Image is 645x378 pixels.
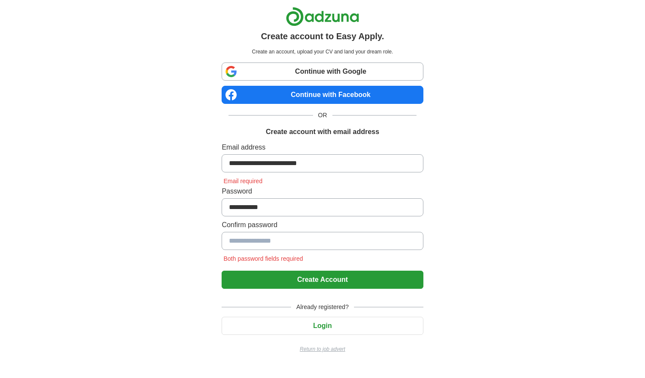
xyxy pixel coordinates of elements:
a: Return to job advert [222,345,423,353]
a: Login [222,322,423,329]
span: Email required [222,178,264,184]
button: Login [222,317,423,335]
label: Password [222,186,423,197]
a: Continue with Google [222,62,423,81]
span: Already registered? [291,303,354,312]
label: Email address [222,142,423,153]
p: Create an account, upload your CV and land your dream role. [223,48,421,56]
button: Create Account [222,271,423,289]
span: OR [313,111,332,120]
img: Adzuna logo [286,7,359,26]
h1: Create account with email address [266,127,379,137]
a: Continue with Facebook [222,86,423,104]
h1: Create account to Easy Apply. [261,30,384,43]
span: Both password fields required [222,255,304,262]
label: Confirm password [222,220,423,230]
